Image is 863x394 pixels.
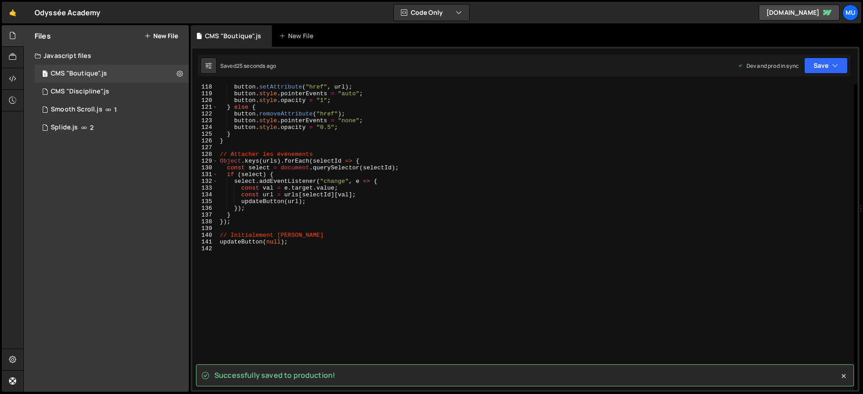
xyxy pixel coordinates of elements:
[759,4,840,21] a: [DOMAIN_NAME]
[192,164,218,171] div: 130
[804,58,848,74] button: Save
[192,171,218,178] div: 131
[35,101,189,119] div: 17053/46911.js
[192,205,218,212] div: 136
[35,119,189,137] div: 17053/46912.js
[192,198,218,205] div: 135
[236,62,276,70] div: 25 seconds ago
[51,88,109,96] div: CMS "Discipline".js
[842,4,859,21] a: Mu
[51,70,107,78] div: CMS "Boutique".js
[192,239,218,245] div: 141
[192,124,218,131] div: 124
[114,106,117,113] span: 1
[192,225,218,232] div: 139
[192,151,218,158] div: 128
[192,97,218,104] div: 120
[192,232,218,239] div: 140
[192,117,218,124] div: 123
[42,71,48,78] span: 1
[279,31,317,40] div: New File
[51,124,78,132] div: Splide.js
[192,90,218,97] div: 119
[35,31,51,41] h2: Files
[90,124,93,131] span: 2
[192,84,218,90] div: 118
[192,111,218,117] div: 122
[192,212,218,218] div: 137
[394,4,469,21] button: Code Only
[192,185,218,191] div: 133
[35,83,189,101] div: 17053/46926.js
[214,370,335,380] span: Successfully saved to production!
[192,191,218,198] div: 134
[192,218,218,225] div: 138
[220,62,276,70] div: Saved
[192,144,218,151] div: 127
[738,62,799,70] div: Dev and prod in sync
[24,47,189,65] div: Javascript files
[192,158,218,164] div: 129
[192,104,218,111] div: 121
[205,31,261,40] div: CMS "Boutique".js
[144,32,178,40] button: New File
[35,65,189,83] div: 17053/46920.js
[192,178,218,185] div: 132
[192,137,218,144] div: 126
[2,2,24,23] a: 🤙
[192,245,218,252] div: 142
[192,131,218,137] div: 125
[51,106,102,114] div: Smooth Scroll.js
[35,7,100,18] div: Odyssée Academy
